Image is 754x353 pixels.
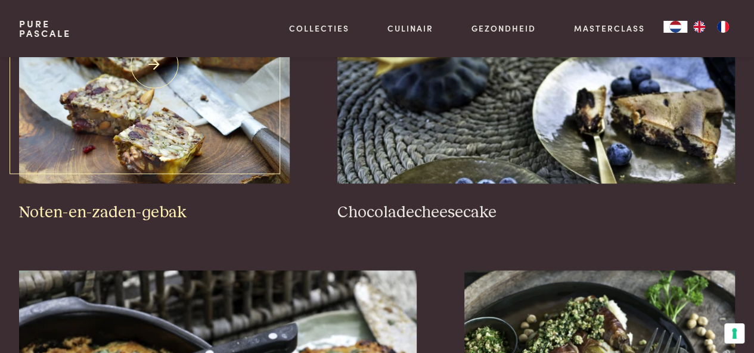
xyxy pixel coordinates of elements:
a: Masterclass [573,22,644,35]
button: Uw voorkeuren voor toestemming voor trackingtechnologieën [724,323,744,343]
a: EN [687,21,711,33]
h3: Chocoladecheesecake [337,202,736,223]
a: PurePascale [19,19,71,38]
aside: Language selected: Nederlands [663,21,735,33]
a: Collecties [289,22,349,35]
div: Language [663,21,687,33]
a: NL [663,21,687,33]
h3: Noten-en-zaden-gebak [19,202,290,223]
a: FR [711,21,735,33]
ul: Language list [687,21,735,33]
a: Culinair [387,22,433,35]
a: Gezondheid [471,22,536,35]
